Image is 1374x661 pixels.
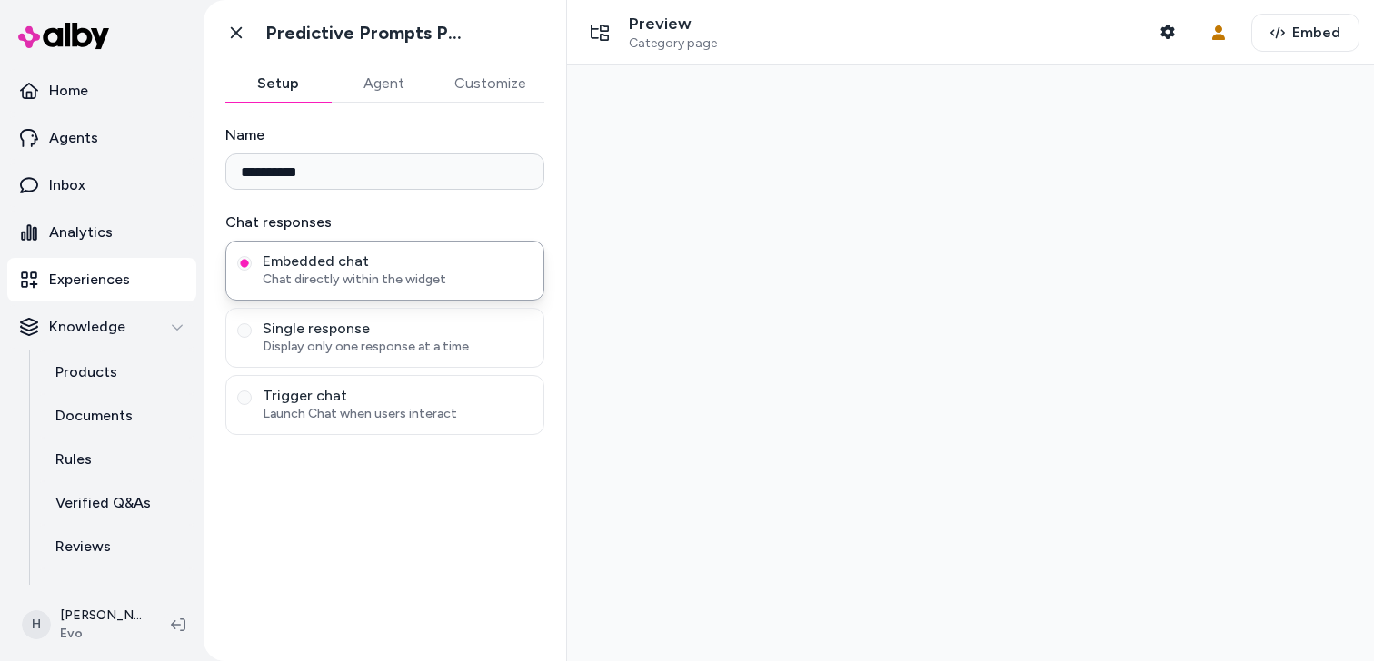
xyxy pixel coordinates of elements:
p: Experiences [49,269,130,291]
span: Chat directly within the widget [263,271,533,289]
label: Chat responses [225,212,544,233]
button: Agent [331,65,436,102]
button: Setup [225,65,331,102]
a: Documents [37,394,196,438]
p: Preview [629,14,717,35]
a: Reviews [37,525,196,568]
a: Survey Questions [37,568,196,612]
span: Trigger chat [263,387,533,405]
span: Single response [263,320,533,338]
span: Embed [1292,22,1340,44]
a: Products [37,350,196,394]
p: Inbox [49,174,85,196]
p: [PERSON_NAME] [60,607,142,625]
a: Agents [7,116,196,160]
button: Customize [436,65,544,102]
a: Home [7,69,196,113]
span: Category page [629,35,717,52]
p: Analytics [49,222,113,243]
img: alby Logo [18,23,109,49]
p: Verified Q&As [55,492,151,514]
button: Trigger chatLaunch Chat when users interact [237,390,252,405]
a: Inbox [7,163,196,207]
p: Products [55,361,117,383]
button: H[PERSON_NAME]Evo [11,596,156,654]
h1: Predictive Prompts PLP [265,22,470,44]
a: Experiences [7,258,196,301]
span: Display only one response at a time [263,338,533,356]
button: Single responseDisplay only one response at a time [237,323,252,338]
p: Reviews [55,536,111,557]
p: Survey Questions [55,579,175,601]
button: Embed [1251,14,1359,52]
p: Documents [55,405,133,427]
p: Home [49,80,88,102]
label: Name [225,124,544,146]
p: Rules [55,449,92,470]
span: Evo [60,625,142,643]
span: H [22,610,51,639]
a: Rules [37,438,196,481]
a: Analytics [7,211,196,254]
button: Knowledge [7,305,196,349]
span: Launch Chat when users interact [263,405,533,423]
button: Embedded chatChat directly within the widget [237,256,252,271]
p: Agents [49,127,98,149]
a: Verified Q&As [37,481,196,525]
span: Embedded chat [263,252,533,271]
p: Knowledge [49,316,125,338]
